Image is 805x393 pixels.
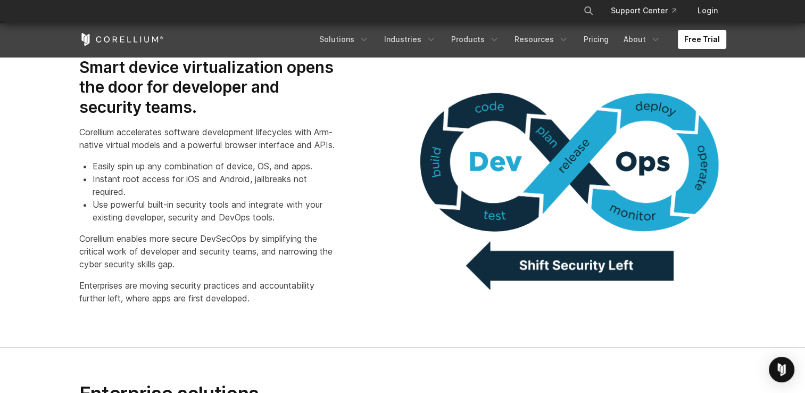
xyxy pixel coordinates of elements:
a: Products [445,30,506,49]
a: Support Center [602,1,685,20]
div: Navigation Menu [570,1,726,20]
p: Corellium accelerates software development lifecycles with Arm-native virtual models and a powerf... [79,126,339,151]
a: Corellium Home [79,33,164,46]
li: Instant root access for iOS and Android, jailbreaks not required. [93,173,339,198]
a: Industries [378,30,443,49]
li: Use powerful built-in security tools and integrate with your existing developer, security and Dev... [93,198,339,224]
a: Free Trial [678,30,726,49]
button: Search [579,1,598,20]
div: Navigation Menu [313,30,726,49]
h3: Smart device virtualization opens the door for developer and security teams. [79,58,339,118]
a: Solutions [313,30,376,49]
div: Open Intercom Messenger [769,357,794,382]
li: Easily spin up any combination of device, OS, and apps. [93,160,339,173]
a: Pricing [577,30,615,49]
p: Enterprises are moving security practices and accountability further left, where apps are first d... [79,279,339,305]
a: Resources [508,30,575,49]
a: Login [689,1,726,20]
a: About [617,30,667,49]
p: Corellium enables more secure DevSecOps by simplifying the critical work of developer and securit... [79,232,339,271]
img: DevOps_Shift-Security-Left [413,80,726,290]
